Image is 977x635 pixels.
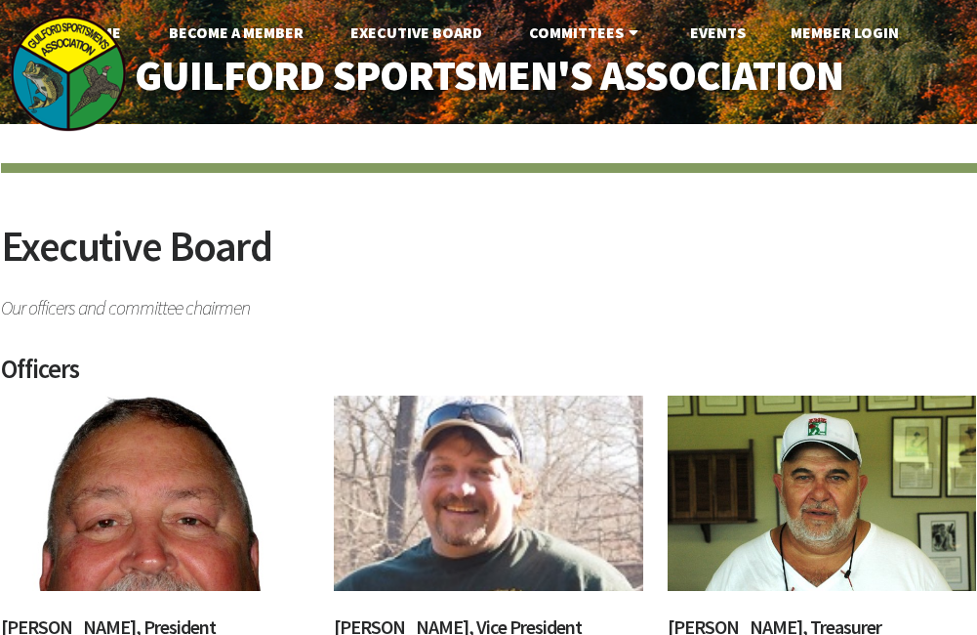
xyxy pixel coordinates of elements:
img: logo_sm.png [10,15,127,132]
h2: Executive Board [1,225,977,288]
a: Home [62,13,137,52]
a: Become A Member [153,13,319,52]
a: Committees [513,13,659,52]
a: Guilford Sportsmen's Association [99,39,879,111]
a: Member Login [775,13,915,52]
a: Executive Board [335,13,498,52]
span: Our officers and committee chairmen [1,288,977,317]
a: Events [674,13,761,52]
h2: Officers [1,357,977,396]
